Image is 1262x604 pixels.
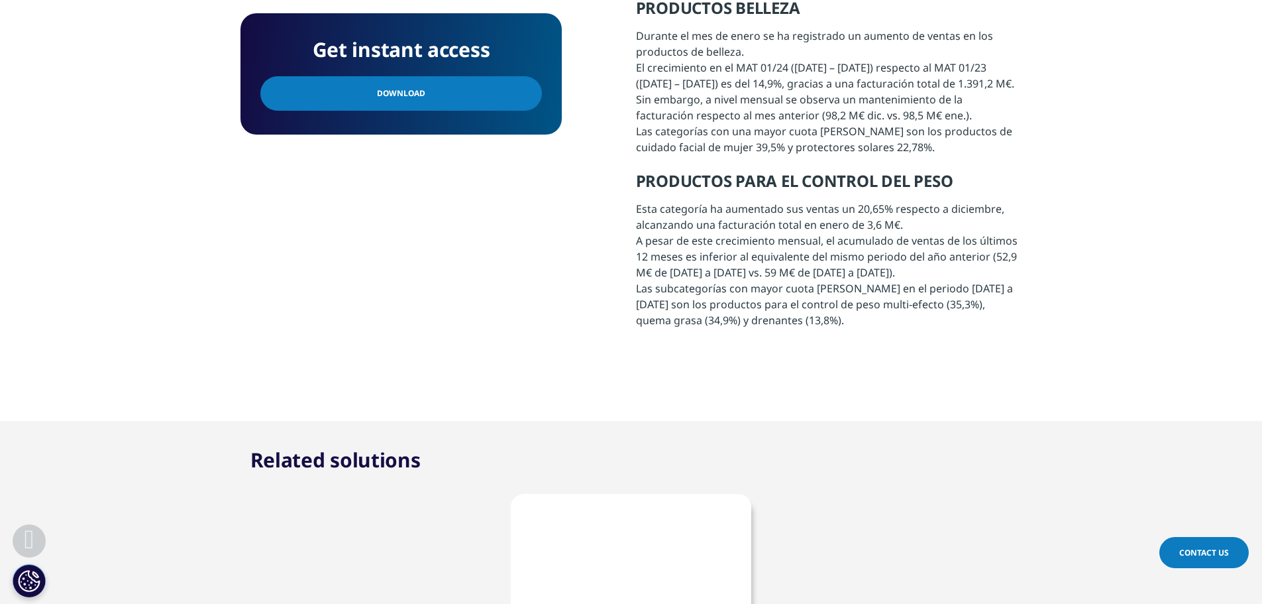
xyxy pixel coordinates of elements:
span: Download [377,86,425,101]
strong: PRODUCTOS PARA EL CONTROL DEL PESO [636,170,953,192]
h4: Get instant access [260,33,542,66]
button: Configuración de cookies [13,564,46,597]
h2: Related solutions [250,447,421,473]
a: Download [260,76,542,111]
span: Contact Us [1179,547,1229,558]
a: Contact Us [1159,537,1249,568]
